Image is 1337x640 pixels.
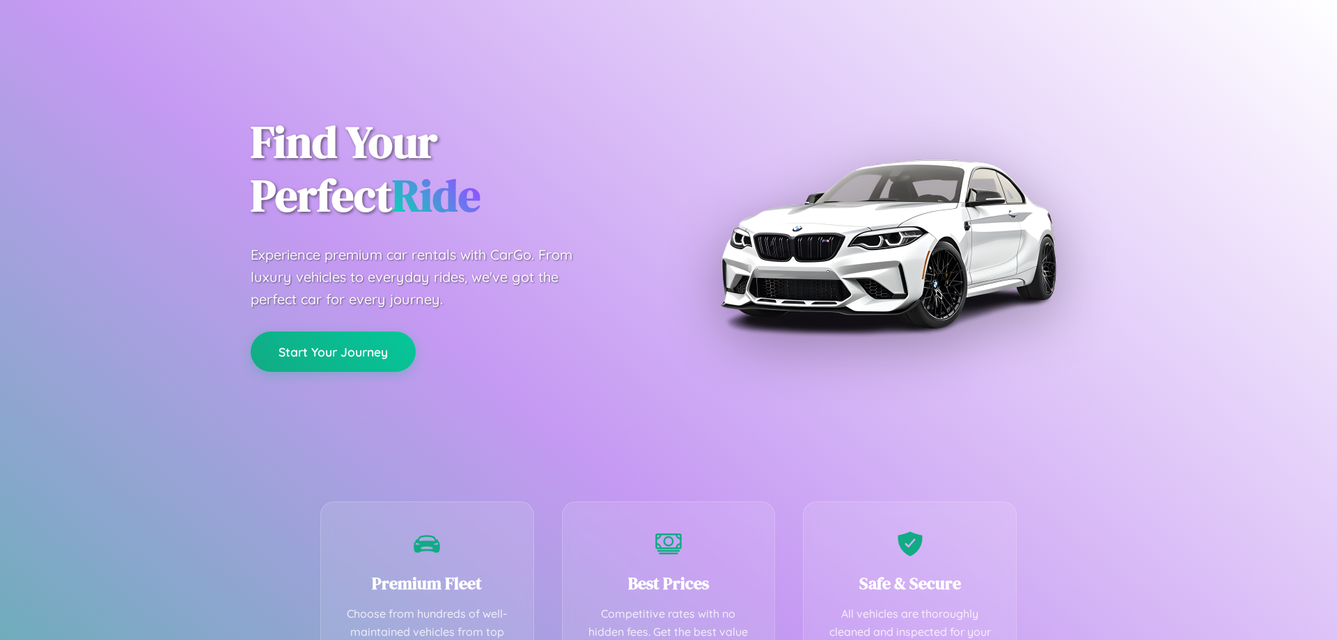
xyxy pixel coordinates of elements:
[714,70,1062,418] img: Premium BMW car rental vehicle
[824,572,995,595] h3: Safe & Secure
[392,165,480,226] span: Ride
[251,331,416,372] button: Start Your Journey
[584,572,754,595] h3: Best Prices
[342,572,513,595] h3: Premium Fleet
[251,244,599,311] p: Experience premium car rentals with CarGo. From luxury vehicles to everyday rides, we've got the ...
[251,116,648,223] h1: Find Your Perfect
